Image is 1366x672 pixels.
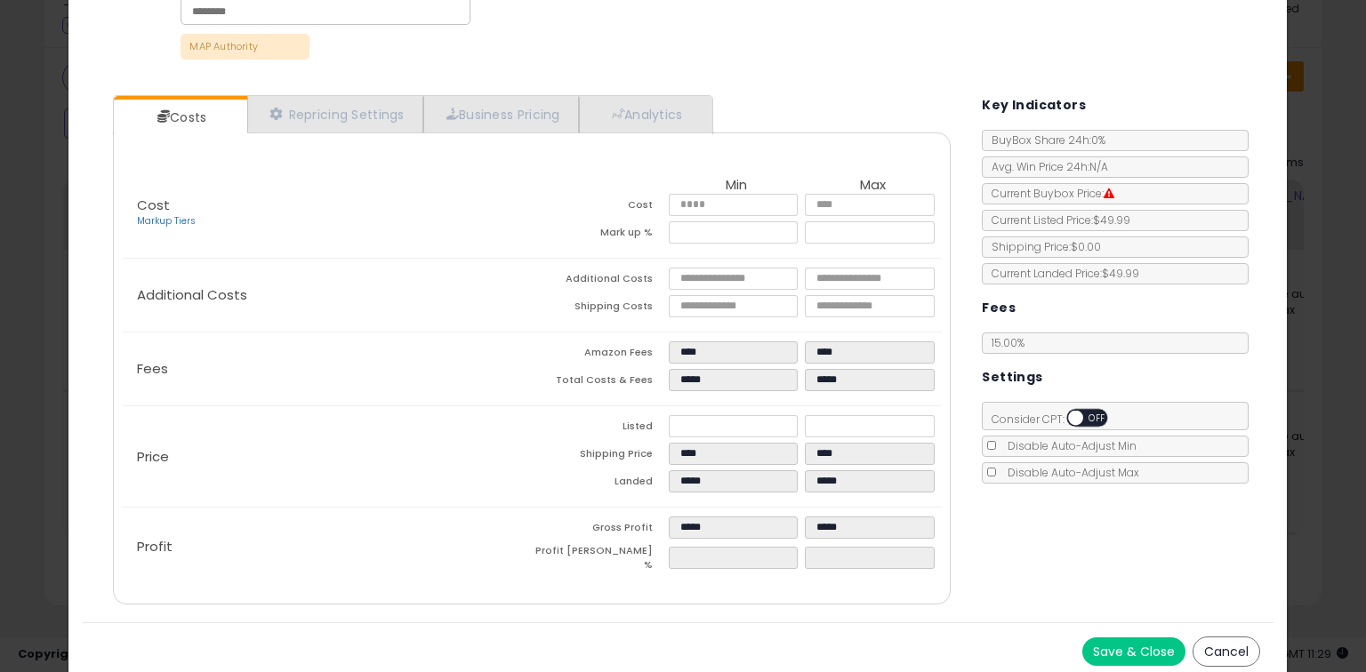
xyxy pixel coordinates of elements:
[123,362,532,376] p: Fees
[1193,636,1260,667] button: Cancel
[983,412,1131,427] span: Consider CPT:
[992,335,1024,350] span: 15.00 %
[532,470,668,498] td: Landed
[983,212,1130,228] span: Current Listed Price: $49.99
[123,198,532,228] p: Cost
[137,214,196,228] a: Markup Tiers
[123,540,532,554] p: Profit
[983,186,1114,201] span: Current Buybox Price:
[1082,637,1185,666] button: Save & Close
[999,438,1137,453] span: Disable Auto-Adjust Min
[532,295,668,323] td: Shipping Costs
[247,96,423,132] a: Repricing Settings
[532,221,668,249] td: Mark up %
[1104,188,1114,199] i: Suppressed Buy Box
[532,443,668,470] td: Shipping Price
[532,415,668,443] td: Listed
[983,266,1139,281] span: Current Landed Price: $49.99
[123,450,532,464] p: Price
[983,132,1105,148] span: BuyBox Share 24h: 0%
[423,96,579,132] a: Business Pricing
[114,100,245,135] a: Costs
[532,516,668,544] td: Gross Profit
[532,194,668,221] td: Cost
[123,288,532,302] p: Additional Costs
[983,159,1108,174] span: Avg. Win Price 24h: N/A
[579,96,711,132] a: Analytics
[983,239,1101,254] span: Shipping Price: $0.00
[982,297,1016,319] h5: Fees
[532,268,668,295] td: Additional Costs
[982,94,1086,116] h5: Key Indicators
[181,34,309,60] p: MAP Authority
[532,369,668,396] td: Total Costs & Fees
[805,178,941,194] th: Max
[982,366,1042,388] h5: Settings
[1084,411,1113,426] span: OFF
[999,465,1139,480] span: Disable Auto-Adjust Max
[532,544,668,577] td: Profit [PERSON_NAME] %
[669,178,805,194] th: Min
[532,341,668,369] td: Amazon Fees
